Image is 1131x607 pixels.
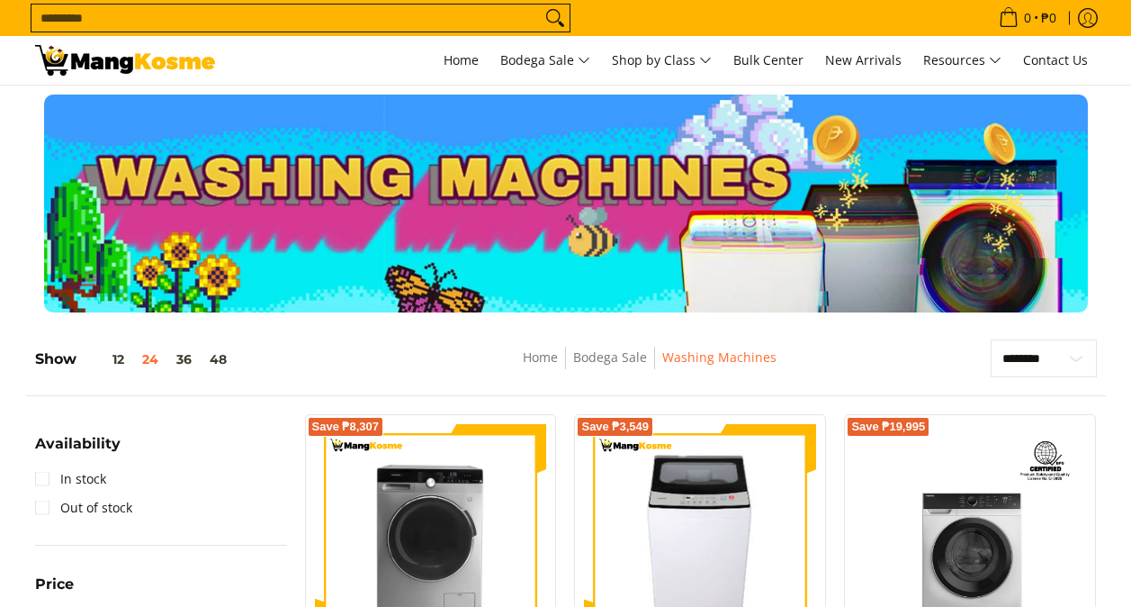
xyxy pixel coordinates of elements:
[500,50,590,72] span: Bodega Sale
[1038,12,1059,24] span: ₱0
[1014,36,1097,85] a: Contact Us
[35,494,132,522] a: Out of stock
[733,51,803,68] span: Bulk Center
[233,36,1097,85] nav: Main Menu
[35,350,236,368] h5: Show
[201,352,236,367] button: 48
[76,352,133,367] button: 12
[581,421,649,432] span: Save ₱3,549
[923,50,1001,72] span: Resources
[914,36,1010,85] a: Resources
[391,347,907,387] nav: Breadcrumbs
[35,577,74,592] span: Price
[167,352,201,367] button: 36
[1021,12,1034,24] span: 0
[435,36,488,85] a: Home
[662,349,776,366] a: Washing Machines
[724,36,812,85] a: Bulk Center
[444,51,479,68] span: Home
[851,421,925,432] span: Save ₱19,995
[573,349,647,366] a: Bodega Sale
[523,349,558,366] a: Home
[35,465,106,494] a: In stock
[133,352,167,367] button: 24
[35,437,121,451] span: Availability
[35,45,215,76] img: Washing Machines l Mang Kosme: Home Appliances Warehouse Sale Partner
[603,36,721,85] a: Shop by Class
[1023,51,1088,68] span: Contact Us
[825,51,902,68] span: New Arrivals
[491,36,599,85] a: Bodega Sale
[612,50,712,72] span: Shop by Class
[312,421,380,432] span: Save ₱8,307
[541,5,570,32] button: Search
[993,8,1062,28] span: •
[35,577,74,605] summary: Open
[35,437,121,465] summary: Open
[816,36,911,85] a: New Arrivals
